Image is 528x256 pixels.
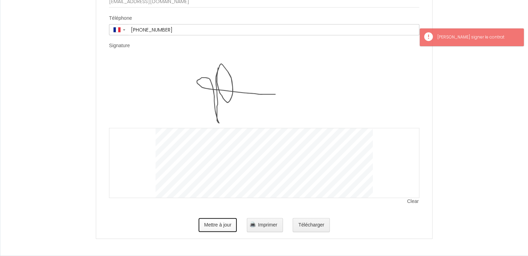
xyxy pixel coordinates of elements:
button: Télécharger [293,218,330,232]
input: +33 6 12 34 56 78 [128,25,419,35]
button: Mettre à jour [199,218,237,232]
img: printer.png [250,222,255,227]
span: Imprimer [258,222,277,228]
span: Clear [407,198,419,205]
label: Téléphone [109,15,132,22]
label: Signature [109,42,130,49]
img: signature [156,59,373,128]
span: ▼ [122,28,126,31]
button: Imprimer [247,218,283,232]
div: [PERSON_NAME] signer le contrat [437,34,517,41]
